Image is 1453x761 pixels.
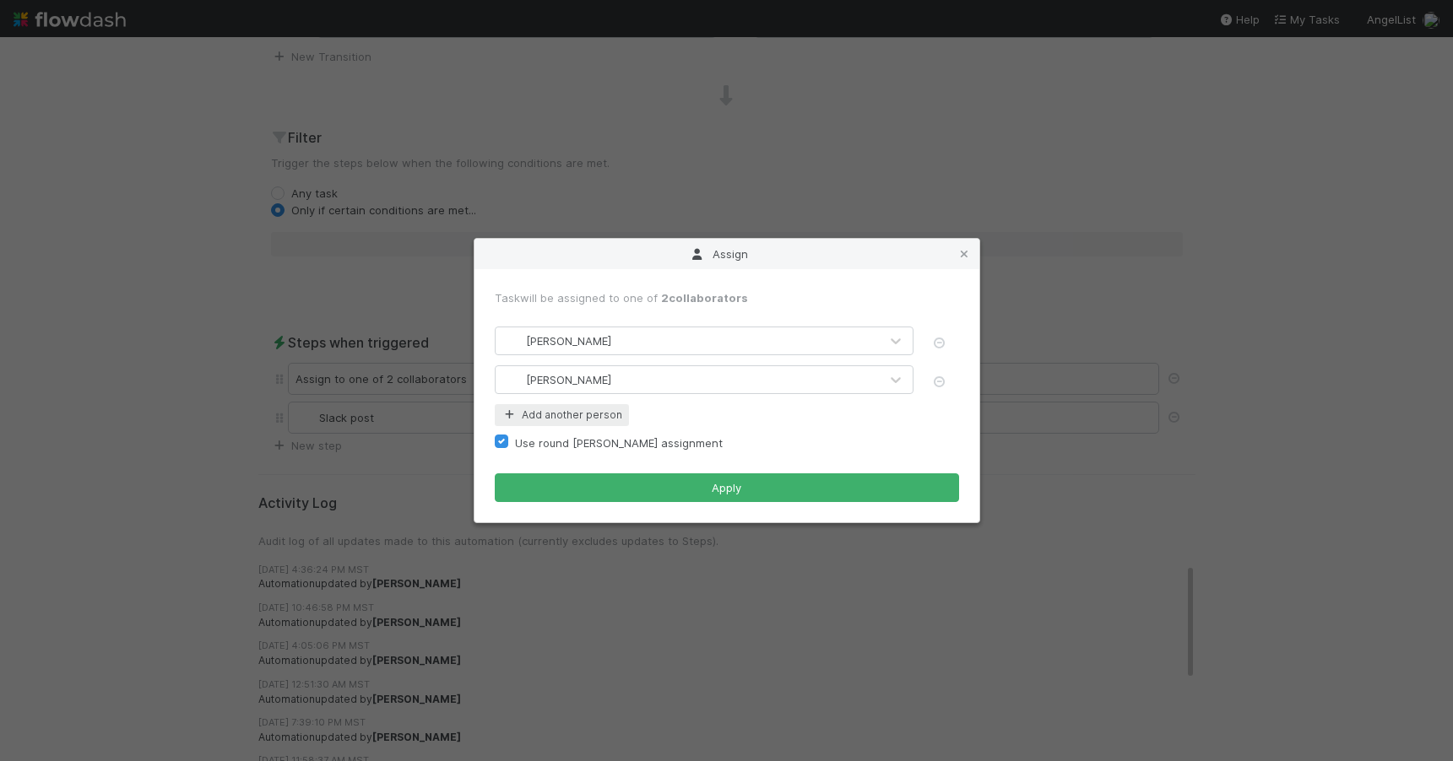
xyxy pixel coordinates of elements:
[661,291,748,305] span: 2 collaborators
[495,404,629,426] button: Add another person
[526,373,611,386] span: [PERSON_NAME]
[515,433,723,453] label: Use round [PERSON_NAME] assignment
[504,371,521,388] img: avatar_09723091-72f1-4609-a252-562f76d82c66.png
[495,289,959,306] div: Task will be assigned to one of
[495,473,959,502] button: Apply
[526,334,611,348] span: [PERSON_NAME]
[474,239,979,269] div: Assign
[504,332,521,349] img: avatar_d89a0a80-047e-40c9-bdc2-a2d44e645fd3.png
